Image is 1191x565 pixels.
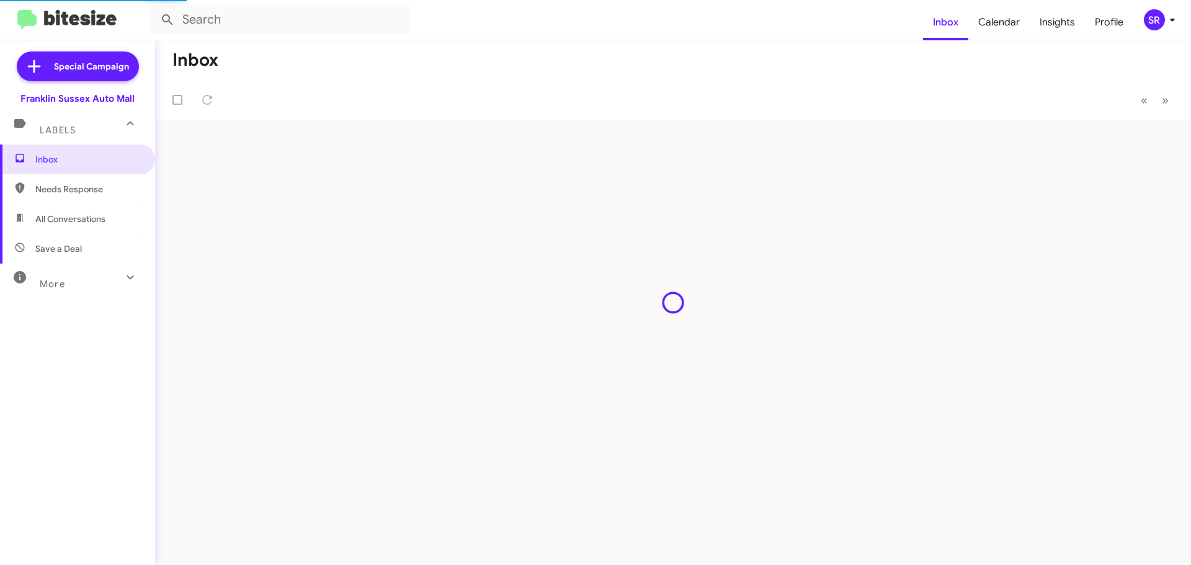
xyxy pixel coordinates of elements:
a: Inbox [923,4,968,40]
span: Needs Response [35,183,141,195]
span: Save a Deal [35,242,82,255]
span: Special Campaign [54,60,129,73]
button: Previous [1133,87,1155,113]
button: Next [1154,87,1176,113]
span: Inbox [35,153,141,166]
span: « [1141,92,1148,108]
a: Profile [1085,4,1133,40]
a: Special Campaign [17,51,139,81]
nav: Page navigation example [1134,87,1176,113]
a: Calendar [968,4,1030,40]
span: More [40,278,65,290]
h1: Inbox [172,50,218,70]
a: Insights [1030,4,1085,40]
span: Labels [40,125,76,136]
span: » [1162,92,1169,108]
div: SR [1144,9,1165,30]
input: Search [150,5,411,35]
div: Franklin Sussex Auto Mall [20,92,135,105]
span: All Conversations [35,213,105,225]
button: SR [1133,9,1177,30]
